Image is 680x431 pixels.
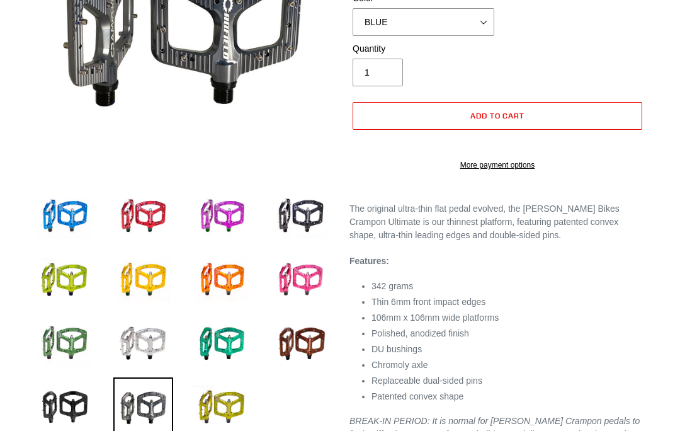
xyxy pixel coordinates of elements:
button: Add to cart [353,102,642,130]
img: Load image into Gallery viewer, Crampon Ultimate Pedals [113,314,173,374]
li: Thin 6mm front impact edges [371,296,645,309]
li: 342 grams [371,280,645,293]
img: Load image into Gallery viewer, Crampon Ultimate Pedals [113,187,173,246]
img: Load image into Gallery viewer, Crampon Ultimate Pedals [192,314,252,374]
label: Quantity [353,42,494,55]
img: Load image into Gallery viewer, Crampon Ultimate Pedals [35,314,94,374]
li: Polished, anodized finish [371,327,645,340]
li: DU bushings [371,343,645,356]
img: Load image into Gallery viewer, Crampon Ultimate Pedals [35,187,94,246]
p: The original ultra-thin flat pedal evolved, the [PERSON_NAME] Bikes Crampon Ultimate is our thinn... [349,202,645,242]
img: Load image into Gallery viewer, Crampon Ultimate Pedals [192,187,252,246]
li: Chromoly axle [371,359,645,372]
strong: Features: [349,256,389,266]
img: Load image into Gallery viewer, Crampon Ultimate Pedals [271,187,331,246]
span: Patented convex shape [371,391,463,401]
img: Load image into Gallery viewer, Crampon Ultimate Pedals [113,250,173,310]
img: Load image into Gallery viewer, Crampon Ultimate Pedals [271,314,331,374]
span: Add to cart [470,111,525,120]
li: Replaceable dual-sided pins [371,374,645,388]
img: Load image into Gallery viewer, Crampon Ultimate Pedals [35,250,94,310]
li: 106mm x 106mm wide platforms [371,311,645,325]
a: More payment options [353,159,642,171]
img: Load image into Gallery viewer, Crampon Ultimate Pedals [271,250,331,310]
img: Load image into Gallery viewer, Crampon Ultimate Pedals [192,250,252,310]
